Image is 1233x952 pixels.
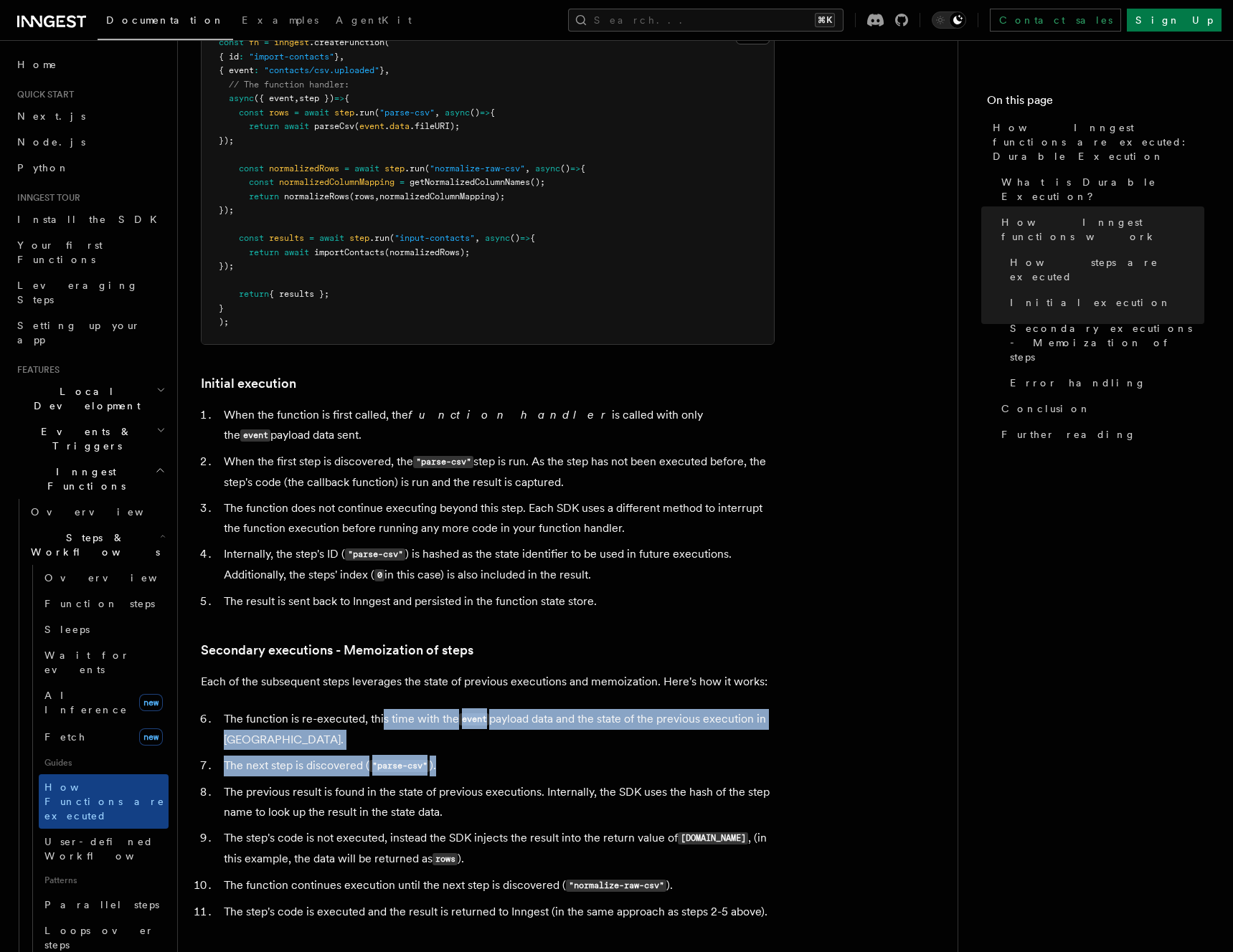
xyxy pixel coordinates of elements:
span: fn [249,37,259,47]
li: The previous result is found in the state of previous executions. Internally, the SDK uses the ha... [219,782,775,822]
a: Documentation [98,4,233,40]
a: AgentKit [327,4,420,39]
a: Secondary executions - Memoization of steps [1004,315,1204,370]
span: Your first Functions [17,239,103,265]
span: .run [369,233,389,243]
a: Wait for events [39,642,169,682]
span: How Inngest functions work [1001,215,1204,244]
span: Features [11,364,60,376]
span: normalizedColumnMapping); [379,191,505,201]
span: .createFunction [309,37,384,47]
p: Each of the subsequent steps leverages the state of previous executions and memoization. Here's h... [201,672,775,692]
span: : [239,52,244,62]
span: Inngest tour [11,192,80,204]
span: Documentation [106,14,225,26]
span: await [284,247,309,257]
span: ( [354,121,359,131]
span: , [374,191,379,201]
span: getNormalizedColumnNames [410,177,530,187]
span: { [580,163,585,173]
span: step [334,108,354,118]
span: Examples [242,14,318,26]
span: . [384,121,389,131]
a: Error handling [1004,370,1204,396]
a: Function steps [39,591,169,617]
span: parseCsv [314,121,354,131]
span: , [475,233,480,243]
a: Contact sales [990,9,1121,32]
span: Patterns [39,869,169,892]
a: Sign Up [1127,9,1222,32]
span: step [349,233,369,243]
span: (normalizedRows); [384,247,470,257]
code: 0 [374,569,384,581]
span: = [309,233,314,243]
a: Parallel steps [39,892,169,918]
span: ); [219,317,229,327]
span: Home [17,57,57,72]
a: Overview [39,565,169,591]
li: The result is sent back to Inngest and persisted in the function state store. [219,591,775,611]
span: () [470,108,480,118]
span: , [294,93,299,103]
span: }); [219,261,234,271]
a: Setting up your app [11,313,169,353]
span: Next.js [17,110,85,122]
a: User-defined Workflows [39,829,169,869]
span: Further reading [1001,427,1136,442]
span: } [219,303,224,313]
span: async [535,163,560,173]
span: { [344,93,349,103]
span: Python [17,162,70,173]
span: How Inngest functions are executed: Durable Execution [993,120,1204,163]
span: const [239,163,264,173]
span: ( [389,233,395,243]
span: }); [219,135,234,146]
span: await [319,233,344,243]
li: The function is re-executed, this time with the payload data and the state of the previous execut... [219,709,775,750]
span: "import-contacts" [249,52,334,62]
span: "contacts/csv.uploaded" [264,65,379,75]
span: const [239,108,264,118]
span: { id [219,52,239,62]
button: Search...⌘K [568,9,844,32]
span: normalizeRows [284,191,349,201]
span: Setting up your app [17,320,141,346]
a: Node.js [11,129,169,155]
button: Events & Triggers [11,419,169,459]
span: async [485,233,510,243]
a: Install the SDK [11,206,169,232]
a: Home [11,52,169,77]
li: The step's code is executed and the result is returned to Inngest (in the same approach as steps ... [219,902,775,922]
span: event [359,121,384,131]
span: "input-contacts" [395,233,475,243]
a: How Inngest functions are executed: Durable Execution [987,115,1204,169]
button: Local Development [11,379,169,419]
button: Steps & Workflows [25,525,169,565]
span: AgentKit [336,14,412,26]
span: Guides [39,751,169,774]
a: How steps are executed [1004,249,1204,290]
h4: On this page [987,92,1204,115]
span: .run [405,163,425,173]
span: , [339,52,344,62]
a: What is Durable Execution? [996,169,1204,209]
span: : [254,65,259,75]
span: await [284,121,309,131]
span: return [249,121,279,131]
span: new [139,694,163,711]
span: , [525,163,530,173]
span: "normalize-raw-csv" [430,163,525,173]
span: , [435,108,440,118]
span: rows [269,108,289,118]
span: Fetch [44,731,86,743]
span: = [400,177,405,187]
span: { [490,108,495,118]
a: Examples [233,4,327,39]
span: "parse-csv" [379,108,435,118]
a: Python [11,155,169,181]
a: Secondary executions - Memoization of steps [201,640,473,660]
span: { event [219,65,254,75]
code: rows [433,853,458,865]
span: async [445,108,470,118]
